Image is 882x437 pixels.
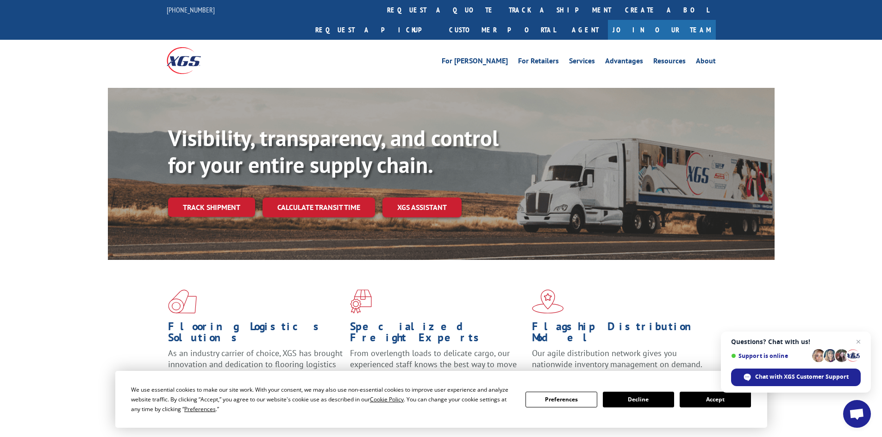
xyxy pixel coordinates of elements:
a: About [696,57,716,68]
a: Agent [563,20,608,40]
h1: Flooring Logistics Solutions [168,321,343,348]
span: Chat with XGS Customer Support [755,373,849,381]
span: As an industry carrier of choice, XGS has brought innovation and dedication to flooring logistics... [168,348,343,381]
img: xgs-icon-flagship-distribution-model-red [532,289,564,314]
button: Preferences [525,392,597,407]
span: Our agile distribution network gives you nationwide inventory management on demand. [532,348,702,369]
div: Chat with XGS Customer Support [731,369,861,386]
a: Customer Portal [442,20,563,40]
a: Track shipment [168,197,255,217]
img: xgs-icon-total-supply-chain-intelligence-red [168,289,197,314]
span: Close chat [853,336,864,347]
a: Resources [653,57,686,68]
span: Preferences [184,405,216,413]
button: Accept [680,392,751,407]
h1: Flagship Distribution Model [532,321,707,348]
a: Join Our Team [608,20,716,40]
a: For [PERSON_NAME] [442,57,508,68]
a: XGS ASSISTANT [382,197,462,217]
div: We use essential cookies to make our site work. With your consent, we may also use non-essential ... [131,385,514,414]
b: Visibility, transparency, and control for your entire supply chain. [168,123,499,179]
a: Request a pickup [308,20,442,40]
div: Open chat [843,400,871,428]
span: Support is online [731,352,809,359]
span: Questions? Chat with us! [731,338,861,345]
a: Advantages [605,57,643,68]
a: [PHONE_NUMBER] [167,5,215,14]
span: Cookie Policy [370,395,404,403]
button: Decline [603,392,674,407]
a: Calculate transit time [263,197,375,217]
p: From overlength loads to delicate cargo, our experienced staff knows the best way to move your fr... [350,348,525,389]
h1: Specialized Freight Experts [350,321,525,348]
img: xgs-icon-focused-on-flooring-red [350,289,372,314]
a: Services [569,57,595,68]
a: For Retailers [518,57,559,68]
div: Cookie Consent Prompt [115,371,767,428]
